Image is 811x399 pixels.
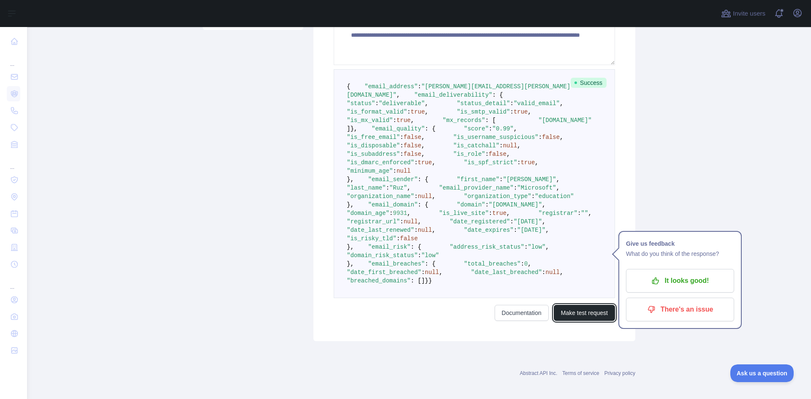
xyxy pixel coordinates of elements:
span: false [400,235,418,242]
span: , [546,244,549,250]
span: "email_address" [365,83,418,90]
span: , [517,142,520,149]
span: "email_provider_name" [439,185,513,191]
span: : [514,185,517,191]
span: "Microsoft" [517,185,556,191]
span: "is_risky_tld" [347,235,397,242]
span: "registrar_url" [347,218,400,225]
span: , [411,117,414,124]
span: , [556,176,560,183]
button: There's an issue [626,298,734,321]
span: "mx_records" [443,117,485,124]
span: : [510,109,514,115]
span: true [514,109,528,115]
span: , [432,159,435,166]
span: : [393,117,396,124]
span: , [407,185,411,191]
span: : [418,83,421,90]
span: : [400,134,403,141]
span: "registrar" [539,210,577,217]
span: : { [492,92,503,98]
span: "is_smtp_valid" [457,109,510,115]
span: 0 [524,261,528,267]
span: : [489,125,492,132]
span: { [347,83,350,90]
span: , [397,92,400,98]
span: "deliverable" [379,100,425,107]
span: : [400,142,403,149]
span: : [400,151,403,157]
span: , [425,109,428,115]
span: false [403,151,421,157]
span: "is_username_suspicious" [453,134,539,141]
span: } [428,277,432,284]
span: , [432,193,435,200]
span: : { [425,261,435,267]
span: null [425,269,439,276]
div: ... [7,154,20,171]
span: "email_quality" [372,125,425,132]
span: "date_last_breached" [471,269,542,276]
span: "email_breaches" [368,261,425,267]
span: ] [347,125,350,132]
span: , [421,151,425,157]
span: , [542,218,545,225]
span: null [418,227,432,233]
span: "low" [528,244,546,250]
span: "breached_domains" [347,277,411,284]
span: "status" [347,100,375,107]
span: "first_name" [457,176,499,183]
span: "is_spf_strict" [464,159,517,166]
span: "date_expires" [464,227,514,233]
a: Terms of service [562,370,599,376]
span: "is_live_site" [439,210,489,217]
span: : [499,176,503,183]
span: Success [571,78,607,88]
span: , [421,142,425,149]
a: Abstract API Inc. [520,370,558,376]
span: Invite users [733,9,765,19]
span: : [418,252,421,259]
span: "" [581,210,588,217]
span: : [499,142,503,149]
span: : [517,159,520,166]
span: , [439,269,442,276]
button: It looks good! [626,269,734,293]
span: , [546,227,549,233]
span: : [510,218,514,225]
span: "email_risk" [368,244,411,250]
span: , [542,201,545,208]
span: : [577,210,581,217]
span: "is_catchall" [453,142,499,149]
span: , [560,269,563,276]
span: "domain_age" [347,210,389,217]
span: false [403,142,421,149]
span: 9931 [393,210,407,217]
span: "date_registered" [450,218,510,225]
span: null [503,142,517,149]
button: Invite users [719,7,767,20]
span: : [414,159,418,166]
span: : { [418,201,428,208]
span: : [386,185,389,191]
span: "organization_name" [347,193,414,200]
span: : [] [411,277,425,284]
span: : [539,134,542,141]
span: true [411,109,425,115]
span: true [397,117,411,124]
p: There's an issue [632,302,728,317]
span: "is_role" [453,151,485,157]
span: "is_mx_valid" [347,117,393,124]
span: , [418,218,421,225]
span: : [ [485,117,496,124]
span: : [414,193,418,200]
span: true [418,159,432,166]
span: , [432,227,435,233]
span: , [560,100,563,107]
span: : [524,244,528,250]
span: "email_sender" [368,176,418,183]
h1: Give us feedback [626,239,734,249]
span: false [542,134,560,141]
iframe: Toggle Customer Support [730,364,794,382]
span: : [542,269,545,276]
